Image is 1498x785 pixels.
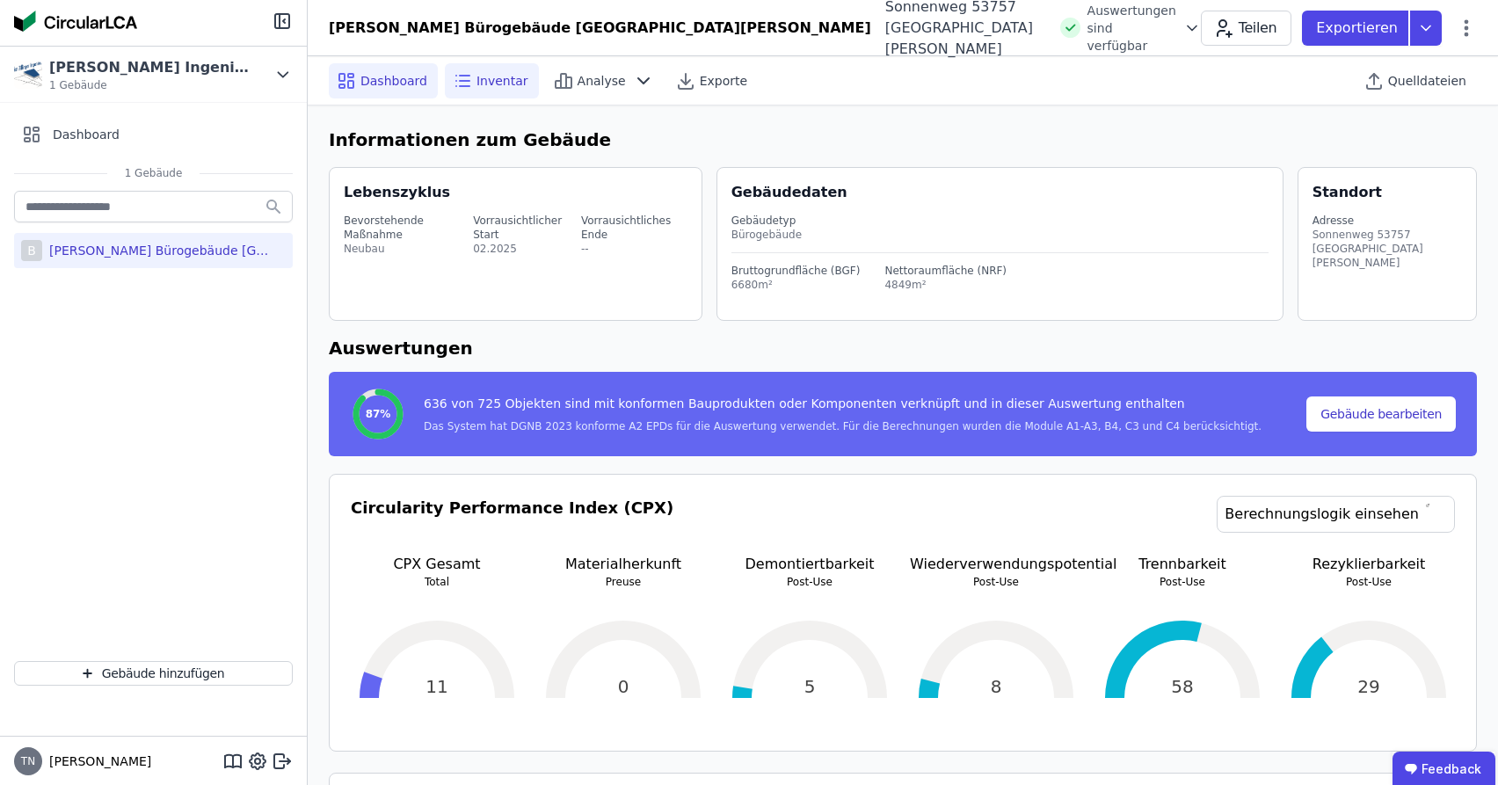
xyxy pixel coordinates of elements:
div: Gebäudedaten [731,182,1283,203]
span: 1 Gebäude [107,166,200,180]
p: CPX Gesamt [351,554,523,575]
div: Bruttogrundfläche (BGF) [731,264,861,278]
div: B [21,240,42,261]
p: Post-Use [910,575,1082,589]
div: 02.2025 [473,242,578,256]
div: Neubau [344,242,469,256]
div: Vorrausichtliches Ende [581,214,687,242]
div: Sonnenweg 53757 [GEOGRAPHIC_DATA][PERSON_NAME] [1313,228,1462,270]
span: Dashboard [53,126,120,143]
span: 87% [366,407,391,421]
p: Rezyklierbarkeit [1283,554,1455,575]
h6: Informationen zum Gebäude [329,127,1477,153]
span: [PERSON_NAME] [42,752,151,770]
div: 6680m² [731,278,861,292]
span: TN [21,756,35,767]
div: [PERSON_NAME] Bürogebäude [GEOGRAPHIC_DATA][PERSON_NAME] [42,242,271,259]
p: Post-Use [1096,575,1269,589]
div: Nettoraumfläche (NRF) [884,264,1007,278]
p: Preuse [537,575,709,589]
h3: Circularity Performance Index (CPX) [351,496,673,554]
button: Gebäude bearbeiten [1306,396,1456,432]
button: Gebäude hinzufügen [14,661,293,686]
span: Dashboard [360,72,427,90]
div: Vorrausichtlicher Start [473,214,578,242]
img: Concular [14,11,137,32]
div: Bevorstehende Maßnahme [344,214,469,242]
div: Adresse [1313,214,1462,228]
span: Exporte [700,72,747,90]
span: 1 Gebäude [49,78,251,92]
p: Trennbarkeit [1096,554,1269,575]
div: Bürogebäude [731,228,1269,242]
p: Exportieren [1316,18,1401,39]
div: 4849m² [884,278,1007,292]
span: Inventar [476,72,528,90]
p: Demontiertbarkeit [724,554,896,575]
p: Total [351,575,523,589]
button: Teilen [1201,11,1291,46]
div: Lebenszyklus [344,182,450,203]
a: Berechnungslogik einsehen [1217,496,1455,533]
span: Auswertungen sind verfügbar [1087,2,1176,55]
div: Gebäudetyp [731,214,1269,228]
span: Analyse [578,72,626,90]
span: Quelldateien [1388,72,1466,90]
div: Standort [1313,182,1382,203]
div: [PERSON_NAME] Ingenieure [49,57,251,78]
div: -- [581,242,687,256]
div: Das System hat DGNB 2023 konforme A2 EPDs für die Auswertung verwendet. Für die Berechnungen wurd... [424,419,1262,433]
p: Post-Use [724,575,896,589]
img: Henneker Zillinger Ingenieure [14,61,42,89]
p: Materialherkunft [537,554,709,575]
div: [PERSON_NAME] Bürogebäude [GEOGRAPHIC_DATA][PERSON_NAME] [329,18,871,39]
h6: Auswertungen [329,335,1477,361]
div: 636 von 725 Objekten sind mit konformen Bauprodukten oder Komponenten verknüpft und in dieser Aus... [424,395,1262,419]
p: Post-Use [1283,575,1455,589]
p: Wiederverwendungspotential [910,554,1082,575]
